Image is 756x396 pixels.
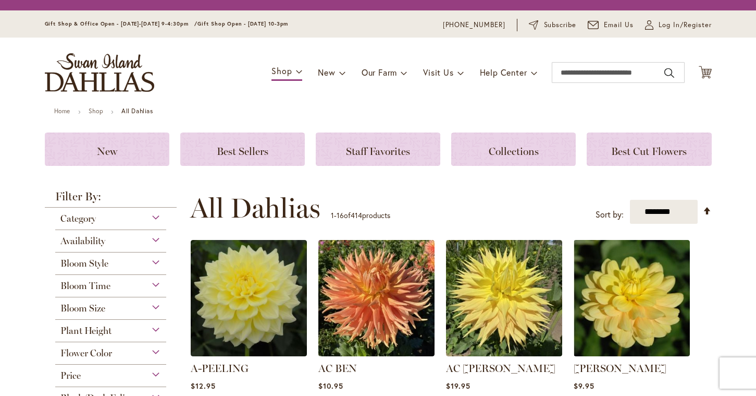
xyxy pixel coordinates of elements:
span: $10.95 [318,381,343,391]
span: Help Center [480,67,527,78]
span: Staff Favorites [346,145,410,158]
p: - of products [331,207,390,224]
img: AC BEN [318,240,435,356]
a: [PHONE_NUMBER] [443,20,506,30]
span: Flower Color [60,347,112,359]
span: $12.95 [191,381,216,391]
span: Plant Height [60,325,111,337]
strong: Filter By: [45,191,177,208]
label: Sort by: [596,205,624,224]
span: Best Cut Flowers [611,145,687,158]
span: 414 [351,210,362,220]
span: Price [60,370,81,381]
span: Email Us [604,20,634,30]
a: Collections [451,133,576,166]
span: Gift Shop Open - [DATE] 10-3pm [197,20,288,27]
button: Search [664,65,674,81]
span: Bloom Size [60,303,105,314]
span: Bloom Style [60,258,108,269]
a: A-Peeling [191,349,307,358]
a: [PERSON_NAME] [574,362,666,375]
span: Gift Shop & Office Open - [DATE]-[DATE] 9-4:30pm / [45,20,198,27]
span: Visit Us [423,67,453,78]
span: Collections [489,145,539,158]
img: AC Jeri [446,240,562,356]
a: AC Jeri [446,349,562,358]
a: AC [PERSON_NAME] [446,362,555,375]
a: Staff Favorites [316,133,440,166]
span: 16 [337,210,344,220]
a: AHOY MATEY [574,349,690,358]
span: Best Sellers [217,145,268,158]
span: New [318,67,335,78]
span: Bloom Time [60,280,110,292]
a: Best Sellers [180,133,305,166]
img: A-Peeling [191,240,307,356]
span: All Dahlias [190,193,320,224]
span: $19.95 [446,381,470,391]
span: $9.95 [574,381,594,391]
span: New [97,145,117,158]
a: AC BEN [318,349,435,358]
span: Category [60,213,96,224]
a: Subscribe [529,20,576,30]
span: Shop [271,65,292,76]
span: Our Farm [362,67,397,78]
a: store logo [45,53,154,92]
a: A-PEELING [191,362,249,375]
a: New [45,133,169,166]
span: Log In/Register [659,20,712,30]
a: AC BEN [318,362,357,375]
span: Availability [60,235,105,247]
a: Shop [89,107,103,115]
span: 1 [331,210,334,220]
a: Best Cut Flowers [587,133,711,166]
span: Subscribe [544,20,577,30]
strong: All Dahlias [121,107,153,115]
a: Log In/Register [645,20,712,30]
a: Home [54,107,70,115]
img: AHOY MATEY [574,240,690,356]
a: Email Us [588,20,634,30]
